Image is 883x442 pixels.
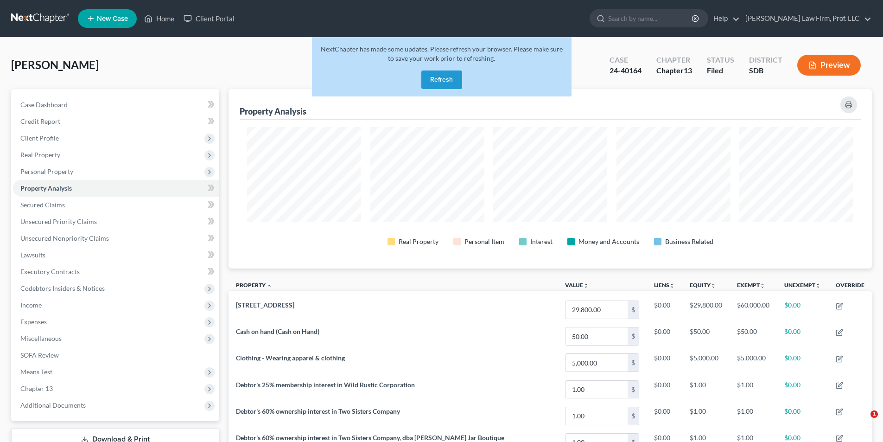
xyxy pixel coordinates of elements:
[682,376,730,403] td: $1.00
[870,410,878,418] span: 1
[690,282,716,288] a: Equityunfold_more
[730,403,777,429] td: $1.00
[20,318,47,326] span: Expenses
[760,283,765,288] i: unfold_more
[20,284,105,292] span: Codebtors Insiders & Notices
[399,237,438,246] div: Real Property
[741,10,871,27] a: [PERSON_NAME] Law Firm, Prof. LLC
[749,65,782,76] div: SDB
[777,323,828,350] td: $0.00
[749,55,782,65] div: District
[711,283,716,288] i: unfold_more
[628,381,639,398] div: $
[777,350,828,376] td: $0.00
[565,354,628,372] input: 0.00
[236,301,294,309] span: [STREET_ADDRESS]
[628,354,639,372] div: $
[20,134,59,142] span: Client Profile
[530,237,553,246] div: Interest
[784,282,821,288] a: Unexemptunfold_more
[236,381,415,389] span: Debtor's 25% membership interest in Wild Rustic Corporation
[828,276,872,297] th: Override
[608,10,693,27] input: Search by name...
[20,167,73,175] span: Personal Property
[777,376,828,403] td: $0.00
[13,96,219,113] a: Case Dashboard
[647,403,682,429] td: $0.00
[20,117,60,125] span: Credit Report
[709,10,740,27] a: Help
[236,327,319,335] span: Cash on hand (Cash on Hand)
[20,218,97,225] span: Unsecured Priority Claims
[628,327,639,345] div: $
[20,368,52,376] span: Means Test
[13,180,219,197] a: Property Analysis
[628,301,639,319] div: $
[13,113,219,130] a: Credit Report
[421,70,462,89] button: Refresh
[236,407,400,415] span: Debtor's 60% ownership interest in Two Sisters Company
[20,251,45,259] span: Lawsuits
[20,384,53,392] span: Chapter 13
[647,296,682,323] td: $0.00
[682,296,730,323] td: $29,800.00
[707,65,734,76] div: Filed
[20,268,80,275] span: Executory Contracts
[682,403,730,429] td: $1.00
[97,15,128,22] span: New Case
[140,10,179,27] a: Home
[20,151,60,159] span: Real Property
[730,350,777,376] td: $5,000.00
[179,10,239,27] a: Client Portal
[647,323,682,350] td: $0.00
[647,376,682,403] td: $0.00
[656,65,692,76] div: Chapter
[13,197,219,213] a: Secured Claims
[665,237,713,246] div: Business Related
[565,301,628,319] input: 0.00
[851,410,874,433] iframe: Intercom live chat
[682,350,730,376] td: $5,000.00
[20,401,86,409] span: Additional Documents
[11,58,99,71] span: [PERSON_NAME]
[20,184,72,192] span: Property Analysis
[628,407,639,425] div: $
[20,301,42,309] span: Income
[13,347,219,364] a: SOFA Review
[13,247,219,263] a: Lawsuits
[647,350,682,376] td: $0.00
[565,407,628,425] input: 0.00
[669,283,675,288] i: unfold_more
[730,323,777,350] td: $50.00
[240,106,306,117] div: Property Analysis
[684,66,692,75] span: 13
[682,323,730,350] td: $50.00
[565,282,589,288] a: Valueunfold_more
[583,283,589,288] i: unfold_more
[20,201,65,209] span: Secured Claims
[321,45,563,62] span: NextChapter has made some updates. Please refresh your browser. Please make sure to save your wor...
[815,283,821,288] i: unfold_more
[13,230,219,247] a: Unsecured Nonpriority Claims
[267,283,272,288] i: expand_less
[565,327,628,345] input: 0.00
[565,381,628,398] input: 0.00
[654,282,675,288] a: Liensunfold_more
[730,296,777,323] td: $60,000.00
[730,376,777,403] td: $1.00
[777,296,828,323] td: $0.00
[13,263,219,280] a: Executory Contracts
[20,351,59,359] span: SOFA Review
[13,213,219,230] a: Unsecured Priority Claims
[464,237,504,246] div: Personal Item
[707,55,734,65] div: Status
[610,65,642,76] div: 24-40164
[578,237,639,246] div: Money and Accounts
[236,434,504,442] span: Debtor's 60% ownership interest in Two Sisters Company, dba [PERSON_NAME] Jar Boutique
[20,101,68,109] span: Case Dashboard
[777,403,828,429] td: $0.00
[610,55,642,65] div: Case
[236,354,345,362] span: Clothing - Wearing apparel & clothing
[236,282,272,288] a: Property expand_less
[656,55,692,65] div: Chapter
